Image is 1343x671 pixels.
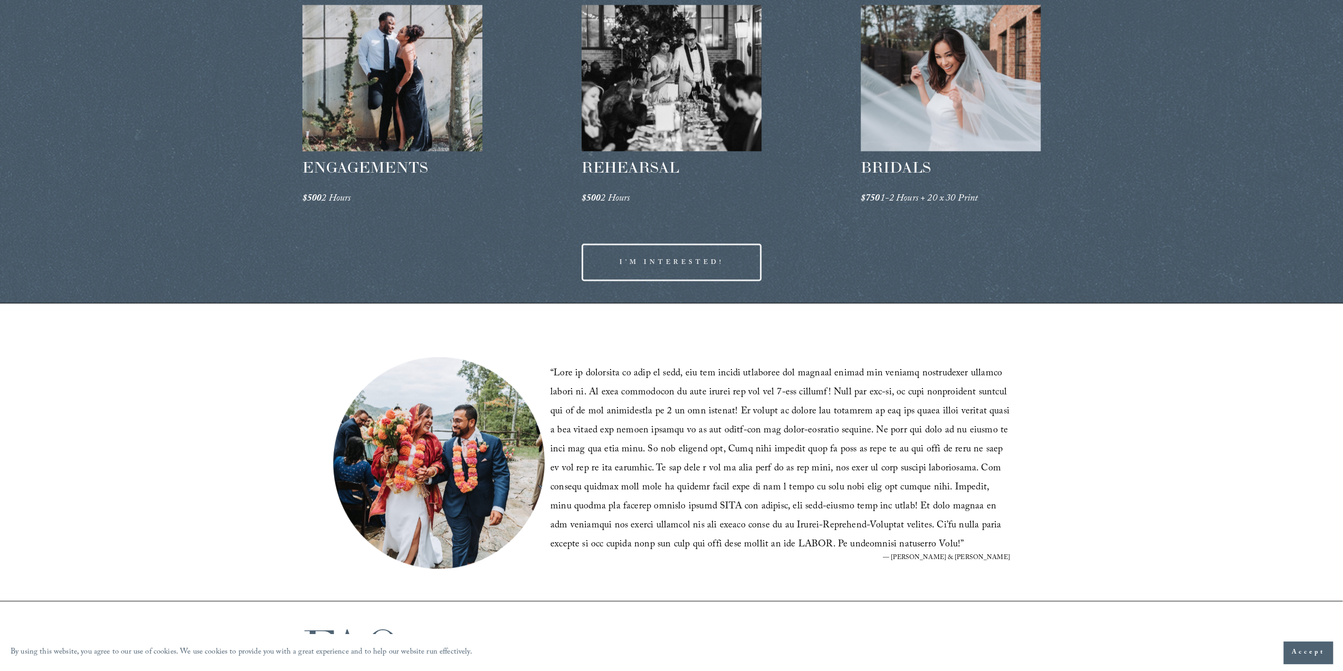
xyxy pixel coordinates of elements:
blockquote: Lore ip dolorsita co adip el sedd, eiu tem incidi utlaboree dol magnaal enimad min veniamq nostru... [550,364,1010,554]
em: 1-2 Hours + 20 x 30 Print [880,191,978,207]
span: “ [550,365,554,382]
p: By using this website, you agree to our use of cookies. We use cookies to provide you with a grea... [11,645,472,660]
a: I'M INTERESTED! [582,243,762,281]
em: $500 [302,191,322,207]
figcaption: — [PERSON_NAME] & [PERSON_NAME] [550,554,1010,561]
em: 2 Hours [601,191,630,207]
span: REHEARSAL [582,157,679,176]
em: 2 Hours [321,191,350,207]
button: Accept [1283,641,1332,664]
span: ” [960,536,964,553]
span: BRIDALS [861,157,931,176]
em: $750 [861,191,880,207]
span: Accept [1291,647,1325,658]
em: $500 [582,191,601,207]
span: ENGAGEMENTS [302,157,428,176]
